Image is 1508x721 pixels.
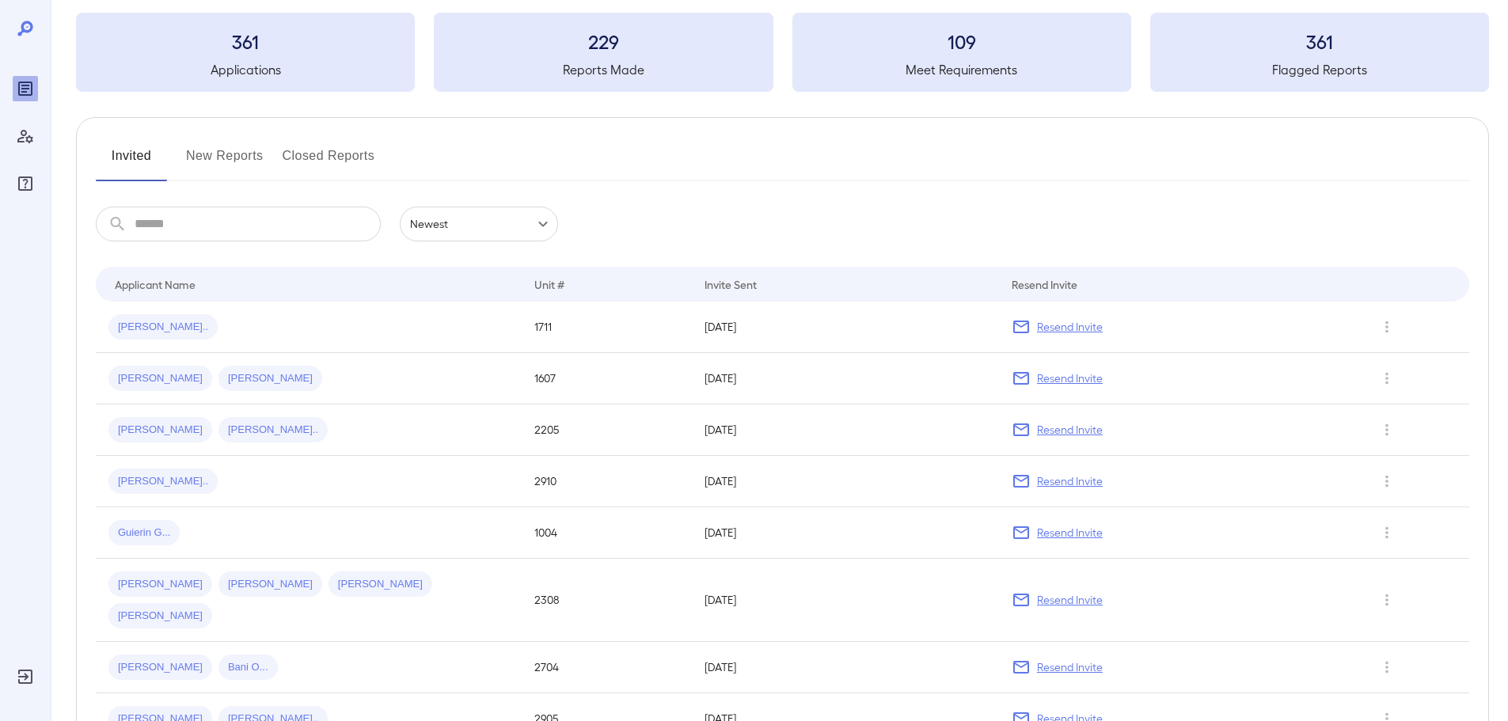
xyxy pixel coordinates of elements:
span: [PERSON_NAME] [108,609,212,624]
button: Row Actions [1374,587,1400,613]
div: FAQ [13,171,38,196]
div: Unit # [534,275,564,294]
td: 2308 [522,559,692,642]
span: [PERSON_NAME] [108,371,212,386]
td: [DATE] [692,302,998,353]
td: [DATE] [692,353,998,404]
h5: Meet Requirements [792,60,1131,79]
h5: Flagged Reports [1150,60,1489,79]
div: Log Out [13,664,38,689]
td: [DATE] [692,559,998,642]
div: Resend Invite [1012,275,1077,294]
p: Resend Invite [1037,319,1103,335]
span: [PERSON_NAME] [218,371,322,386]
p: Resend Invite [1037,422,1103,438]
button: Row Actions [1374,314,1400,340]
button: Row Actions [1374,417,1400,442]
h3: 361 [1150,28,1489,54]
p: Resend Invite [1037,659,1103,675]
td: 2910 [522,456,692,507]
p: Resend Invite [1037,525,1103,541]
span: [PERSON_NAME] [218,577,322,592]
h3: 361 [76,28,415,54]
span: [PERSON_NAME] [108,660,212,675]
h5: Reports Made [434,60,773,79]
span: [PERSON_NAME] [108,577,212,592]
span: [PERSON_NAME].. [108,320,218,335]
button: Row Actions [1374,366,1400,391]
td: 1711 [522,302,692,353]
span: [PERSON_NAME] [108,423,212,438]
button: New Reports [186,143,264,181]
div: Applicant Name [115,275,196,294]
button: Row Actions [1374,520,1400,545]
h3: 109 [792,28,1131,54]
td: [DATE] [692,507,998,559]
div: Invite Sent [705,275,757,294]
span: [PERSON_NAME].. [218,423,328,438]
td: 1607 [522,353,692,404]
button: Invited [96,143,167,181]
span: Bani O... [218,660,278,675]
button: Row Actions [1374,469,1400,494]
p: Resend Invite [1037,473,1103,489]
h3: 229 [434,28,773,54]
td: 1004 [522,507,692,559]
button: Row Actions [1374,655,1400,680]
span: [PERSON_NAME].. [108,474,218,489]
summary: 361Applications229Reports Made109Meet Requirements361Flagged Reports [76,13,1489,92]
div: Reports [13,76,38,101]
div: Manage Users [13,123,38,149]
p: Resend Invite [1037,592,1103,608]
td: [DATE] [692,404,998,456]
p: Resend Invite [1037,370,1103,386]
button: Closed Reports [283,143,375,181]
td: [DATE] [692,642,998,693]
td: 2704 [522,642,692,693]
span: Guierin G... [108,526,180,541]
td: [DATE] [692,456,998,507]
span: [PERSON_NAME] [329,577,432,592]
h5: Applications [76,60,415,79]
td: 2205 [522,404,692,456]
div: Newest [400,207,558,241]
